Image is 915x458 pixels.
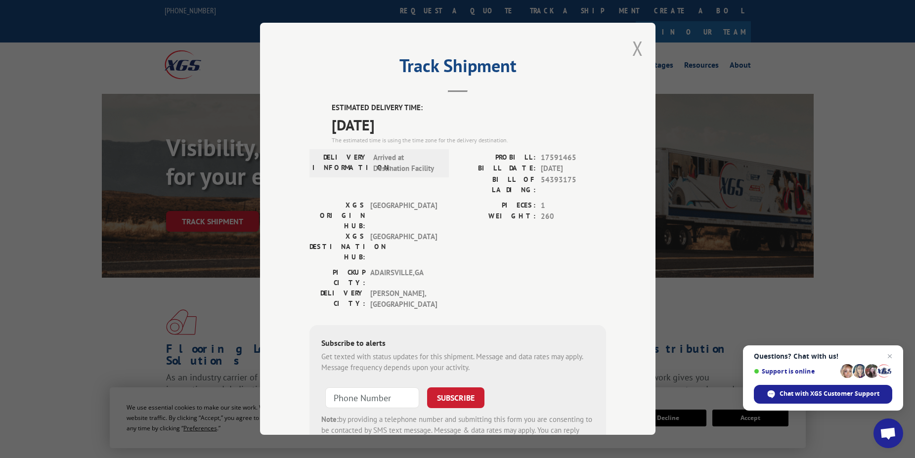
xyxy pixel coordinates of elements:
[632,35,643,61] button: Close modal
[754,368,837,375] span: Support is online
[321,415,339,424] strong: Note:
[427,387,484,408] button: SUBSCRIBE
[370,267,437,288] span: ADAIRSVILLE , GA
[309,267,365,288] label: PICKUP CITY:
[754,385,892,404] span: Chat with XGS Customer Support
[370,231,437,262] span: [GEOGRAPHIC_DATA]
[458,200,536,211] label: PIECES:
[321,337,594,351] div: Subscribe to alerts
[309,231,365,262] label: XGS DESTINATION HUB:
[541,211,606,222] span: 260
[325,387,419,408] input: Phone Number
[458,174,536,195] label: BILL OF LADING:
[370,288,437,310] span: [PERSON_NAME] , [GEOGRAPHIC_DATA]
[458,163,536,174] label: BILL DATE:
[458,152,536,164] label: PROBILL:
[541,200,606,211] span: 1
[370,200,437,231] span: [GEOGRAPHIC_DATA]
[332,136,606,145] div: The estimated time is using the time zone for the delivery destination.
[373,152,440,174] span: Arrived at Destination Facility
[541,152,606,164] span: 17591465
[309,59,606,78] h2: Track Shipment
[332,114,606,136] span: [DATE]
[309,200,365,231] label: XGS ORIGIN HUB:
[541,163,606,174] span: [DATE]
[312,152,368,174] label: DELIVERY INFORMATION:
[321,414,594,448] div: by providing a telephone number and submitting this form you are consenting to be contacted by SM...
[541,174,606,195] span: 54393175
[780,389,879,398] span: Chat with XGS Customer Support
[332,102,606,114] label: ESTIMATED DELIVERY TIME:
[458,211,536,222] label: WEIGHT:
[754,352,892,360] span: Questions? Chat with us!
[873,418,903,448] a: Open chat
[309,288,365,310] label: DELIVERY CITY:
[321,351,594,374] div: Get texted with status updates for this shipment. Message and data rates may apply. Message frequ...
